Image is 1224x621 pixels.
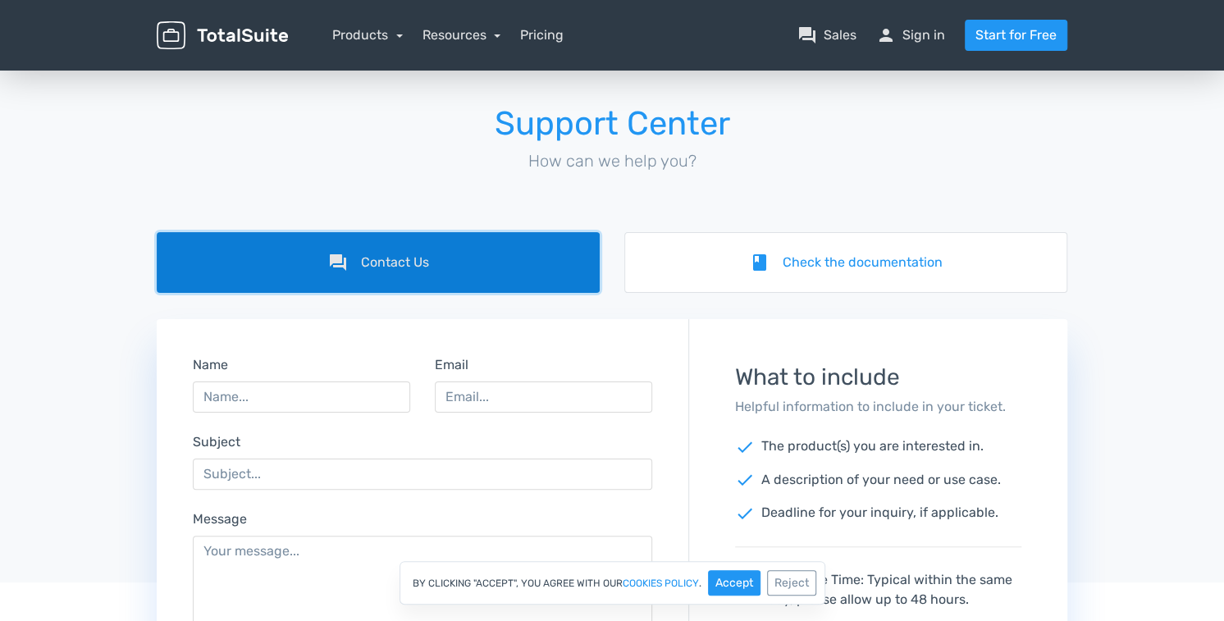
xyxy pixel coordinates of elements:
i: book [750,253,770,272]
span: check [735,470,755,490]
button: Accept [708,570,760,596]
p: A description of your need or use case. [735,470,1022,491]
input: Email... [435,381,652,413]
p: The product(s) you are interested in. [735,436,1022,457]
a: question_answerSales [797,25,856,45]
span: person [876,25,896,45]
a: personSign in [876,25,945,45]
label: Message [193,509,247,529]
span: check [735,437,755,457]
i: forum [328,253,348,272]
h1: Support Center [157,106,1067,142]
label: Name [193,355,228,375]
h3: What to include [735,365,1022,390]
span: check [735,504,755,523]
span: question_answer [797,25,817,45]
p: Helpful information to include in your ticket. [735,397,1022,417]
a: Resources [422,27,501,43]
button: Reject [767,570,816,596]
p: Deadline for your inquiry, if applicable. [735,503,1022,523]
a: Start for Free [965,20,1067,51]
input: Subject... [193,459,652,490]
a: Pricing [520,25,564,45]
div: By clicking "Accept", you agree with our . [400,561,825,605]
img: TotalSuite for WordPress [157,21,288,50]
input: Name... [193,381,410,413]
label: Subject [193,432,240,452]
a: bookCheck the documentation [624,232,1067,293]
a: cookies policy [623,578,699,588]
a: Products [332,27,403,43]
a: forumContact Us [157,232,600,293]
p: How can we help you? [157,148,1067,173]
label: Email [435,355,468,375]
